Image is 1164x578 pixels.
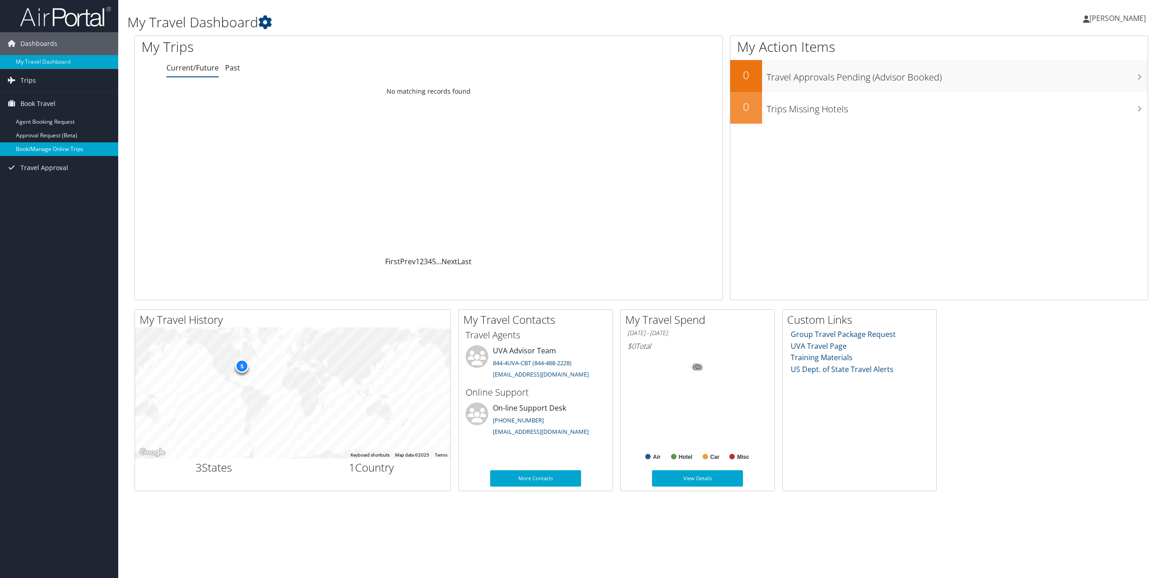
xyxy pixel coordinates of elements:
[395,452,429,457] span: Map data ©2025
[20,156,68,179] span: Travel Approval
[710,454,719,460] text: Car
[737,454,749,460] text: Misc
[385,256,400,266] a: First
[653,454,661,460] text: Air
[20,92,55,115] span: Book Travel
[1089,13,1146,23] span: [PERSON_NAME]
[442,256,457,266] a: Next
[166,63,219,73] a: Current/Future
[137,447,167,458] a: Open this area in Google Maps (opens a new window)
[137,447,167,458] img: Google
[20,6,111,27] img: airportal-logo.png
[400,256,416,266] a: Prev
[424,256,428,266] a: 3
[791,364,893,374] a: US Dept. of State Travel Alerts
[141,37,471,56] h1: My Trips
[730,99,762,115] h2: 0
[235,359,249,373] div: 5
[791,352,853,362] a: Training Materials
[461,345,610,382] li: UVA Advisor Team
[493,359,572,367] a: 844-4UVA-CBT (844-488-2228)
[435,452,447,457] a: Terms (opens in new tab)
[730,92,1148,124] a: 0Trips Missing Hotels
[652,470,743,487] a: View Details
[300,460,444,475] h2: Country
[420,256,424,266] a: 2
[127,13,813,32] h1: My Travel Dashboard
[627,341,768,351] h6: Total
[351,452,390,458] button: Keyboard shortcuts
[730,60,1148,92] a: 0Travel Approvals Pending (Advisor Booked)
[457,256,472,266] a: Last
[493,370,589,378] a: [EMAIL_ADDRESS][DOMAIN_NAME]
[463,312,612,327] h2: My Travel Contacts
[140,312,450,327] h2: My Travel History
[349,460,355,475] span: 1
[627,329,768,337] h6: [DATE] - [DATE]
[787,312,936,327] h2: Custom Links
[493,416,544,424] a: [PHONE_NUMBER]
[466,329,606,342] h3: Travel Agents
[436,256,442,266] span: …
[767,98,1148,116] h3: Trips Missing Hotels
[416,256,420,266] a: 1
[225,63,240,73] a: Past
[625,312,774,327] h2: My Travel Spend
[20,32,57,55] span: Dashboards
[466,386,606,399] h3: Online Support
[142,460,286,475] h2: States
[196,460,202,475] span: 3
[432,256,436,266] a: 5
[767,66,1148,84] h3: Travel Approvals Pending (Advisor Booked)
[135,83,722,100] td: No matching records found
[20,69,36,92] span: Trips
[461,402,610,440] li: On-line Support Desk
[730,37,1148,56] h1: My Action Items
[428,256,432,266] a: 4
[627,341,636,351] span: $0
[791,341,847,351] a: UVA Travel Page
[730,67,762,83] h2: 0
[679,454,692,460] text: Hotel
[490,470,581,487] a: More Contacts
[791,329,896,339] a: Group Travel Package Request
[493,427,589,436] a: [EMAIL_ADDRESS][DOMAIN_NAME]
[1083,5,1155,32] a: [PERSON_NAME]
[694,365,701,370] tspan: 0%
